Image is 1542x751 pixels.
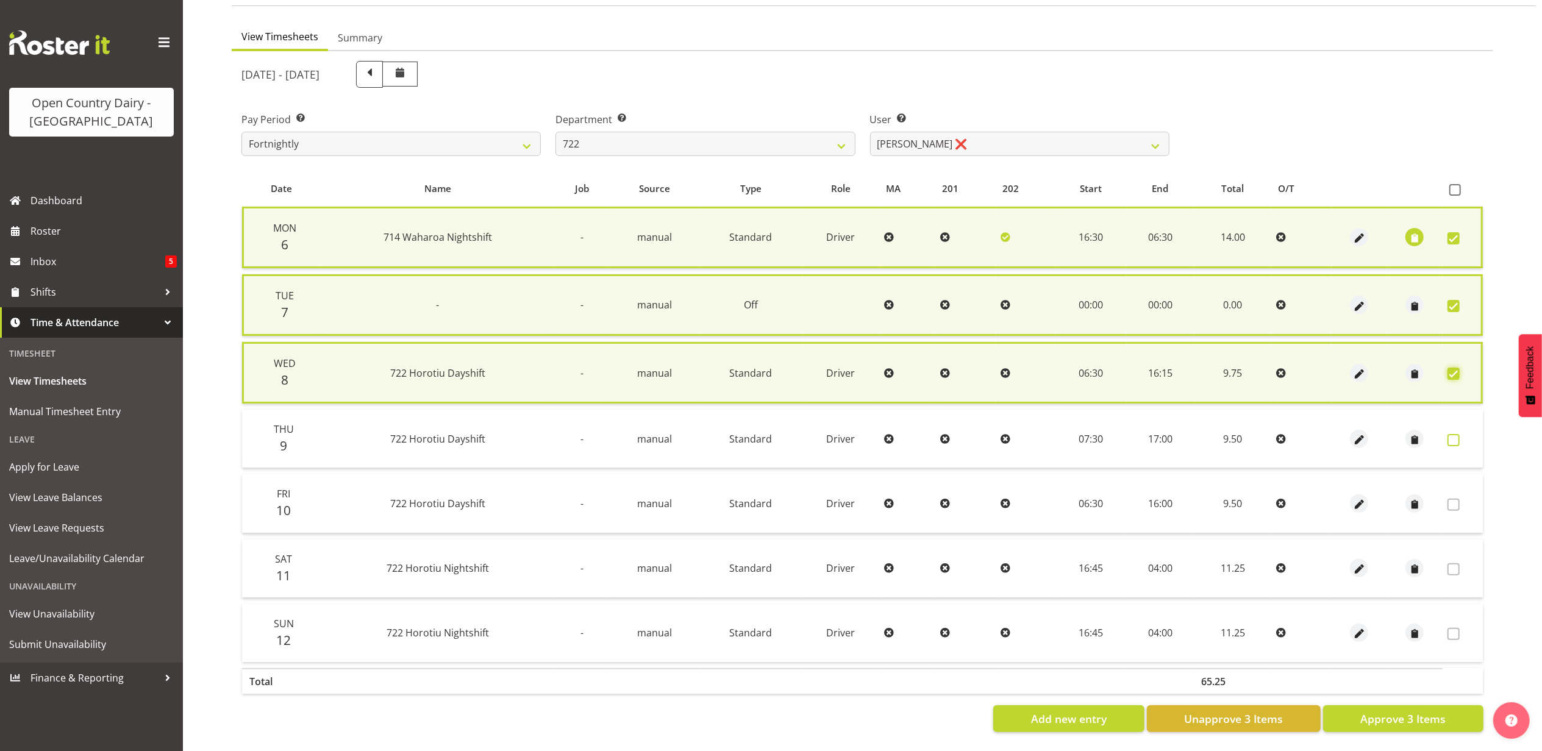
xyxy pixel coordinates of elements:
td: 16:00 [1127,474,1194,533]
span: Leave/Unavailability Calendar [9,549,174,568]
div: Open Country Dairy - [GEOGRAPHIC_DATA] [21,94,162,130]
td: 16:15 [1127,342,1194,404]
span: - [581,432,584,446]
td: Standard [699,539,803,598]
span: Roster [30,222,177,240]
span: Name [424,182,451,196]
a: View Leave Requests [3,513,180,543]
div: Leave [3,427,180,452]
span: Summary [338,30,382,45]
span: Time & Attendance [30,313,159,332]
button: Add new entry [993,705,1144,732]
span: - [581,497,584,510]
span: Driver [827,497,855,510]
span: 722 Horotiu Nightshift [387,626,489,639]
span: Apply for Leave [9,458,174,476]
span: Submit Unavailability [9,635,174,653]
span: Fri [277,487,290,500]
label: Pay Period [241,112,541,127]
span: Sun [274,617,294,630]
span: - [581,298,584,311]
span: manual [637,626,672,639]
a: Submit Unavailability [3,629,180,660]
a: View Leave Balances [3,482,180,513]
span: Thu [274,422,294,436]
span: Sat [275,552,292,566]
a: Manual Timesheet Entry [3,396,180,427]
h5: [DATE] - [DATE] [241,68,319,81]
td: 04:00 [1127,539,1194,598]
td: 11.25 [1194,604,1272,662]
span: Date [271,182,292,196]
span: Driver [827,366,855,380]
span: manual [637,432,672,446]
span: Driver [827,626,855,639]
span: 714 Waharoa Nightshift [384,230,492,244]
span: Unapprove 3 Items [1184,711,1283,727]
span: Type [740,182,762,196]
span: Start [1080,182,1102,196]
th: 65.25 [1194,668,1272,694]
span: manual [637,298,672,311]
span: 722 Horotiu Dayshift [390,497,485,510]
td: 16:45 [1055,539,1126,598]
td: Standard [699,604,803,662]
td: 11.25 [1194,539,1272,598]
span: 722 Horotiu Dayshift [390,432,485,446]
span: Manual Timesheet Entry [9,402,174,421]
span: MA [886,182,901,196]
td: 00:00 [1127,274,1194,336]
button: Unapprove 3 Items [1147,705,1321,732]
td: Standard [699,342,803,404]
span: 10 [276,502,291,519]
span: Mon [273,221,296,235]
span: - [436,298,439,311]
td: 16:30 [1055,207,1126,268]
td: 06:30 [1055,474,1126,533]
button: Approve 3 Items [1323,705,1483,732]
div: Unavailability [3,574,180,599]
td: 9.50 [1194,410,1272,468]
span: O/T [1279,182,1295,196]
td: 00:00 [1055,274,1126,336]
span: Finance & Reporting [30,669,159,687]
span: manual [637,366,672,380]
td: 16:45 [1055,604,1126,662]
span: manual [637,230,672,244]
td: Off [699,274,803,336]
span: - [581,561,584,575]
span: View Leave Requests [9,519,174,537]
span: View Unavailability [9,605,174,623]
span: Inbox [30,252,165,271]
span: Feedback [1525,346,1536,389]
td: 06:30 [1055,342,1126,404]
span: Job [576,182,590,196]
span: Role [831,182,851,196]
a: Leave/Unavailability Calendar [3,543,180,574]
label: Department [555,112,855,127]
td: 0.00 [1194,274,1272,336]
span: View Leave Balances [9,488,174,507]
span: Driver [827,230,855,244]
a: View Unavailability [3,599,180,629]
span: Dashboard [30,191,177,210]
button: Feedback - Show survey [1519,334,1542,417]
td: 07:30 [1055,410,1126,468]
span: 722 Horotiu Nightshift [387,561,489,575]
div: Timesheet [3,341,180,366]
td: Standard [699,207,803,268]
td: Standard [699,474,803,533]
span: Add new entry [1031,711,1107,727]
span: 11 [276,567,291,584]
td: 9.75 [1194,342,1272,404]
td: 04:00 [1127,604,1194,662]
span: 5 [165,255,177,268]
span: - [581,230,584,244]
span: 6 [281,236,288,253]
span: Total [1221,182,1244,196]
span: Driver [827,561,855,575]
span: Tue [276,289,294,302]
a: View Timesheets [3,366,180,396]
span: Shifts [30,283,159,301]
th: Total [242,668,321,694]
